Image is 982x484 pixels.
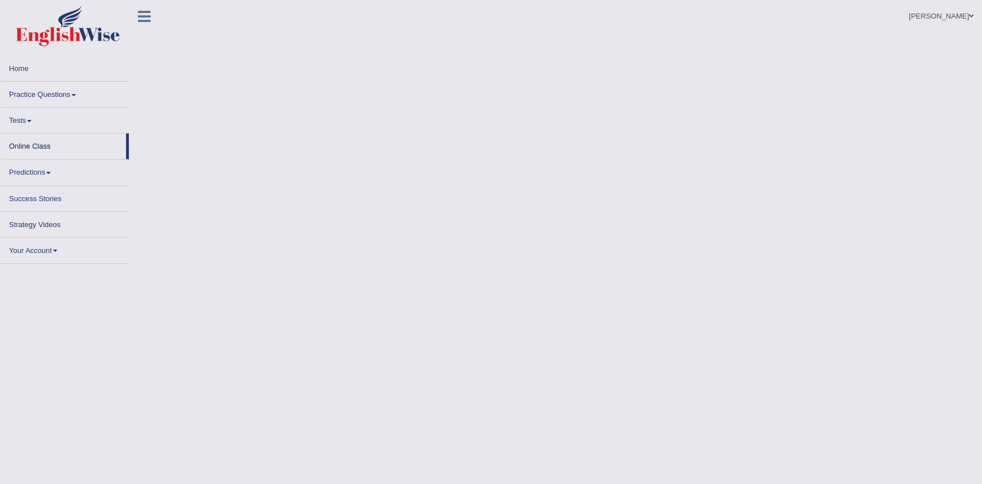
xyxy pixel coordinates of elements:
a: Home [1,56,129,78]
a: Success Stories [1,186,129,208]
a: Your Account [1,238,129,260]
a: Predictions [1,159,129,181]
a: Online Class [1,134,126,156]
a: Strategy Videos [1,212,129,234]
a: Practice Questions [1,82,129,104]
a: Tests [1,108,129,130]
